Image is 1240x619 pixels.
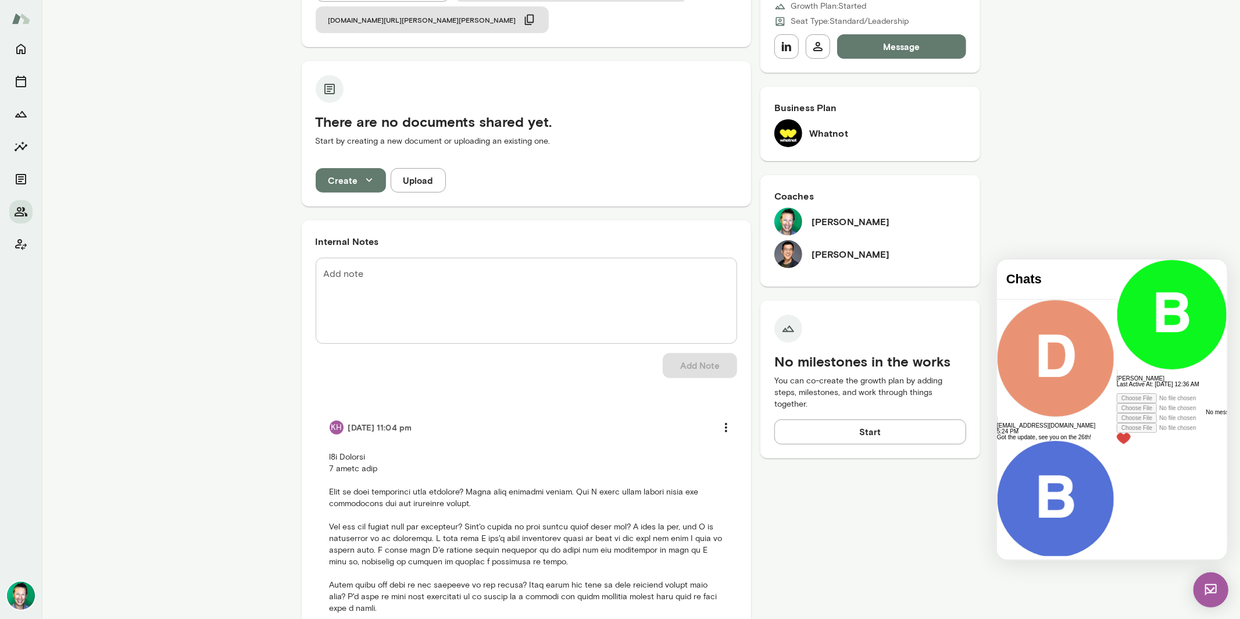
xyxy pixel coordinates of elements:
[812,215,890,229] h6: [PERSON_NAME]
[9,200,33,223] button: Members
[791,1,866,12] p: Growth Plan: Started
[328,15,516,24] span: [DOMAIN_NAME][URL][PERSON_NAME][PERSON_NAME]
[330,421,344,435] div: KH
[316,234,737,248] h6: Internal Notes
[120,144,230,154] div: Attach audio
[791,16,909,27] p: Seat Type: Standard/Leadership
[809,126,848,140] h6: Whatnot
[9,12,110,27] h4: Chats
[9,135,33,158] button: Insights
[9,233,33,256] button: Client app
[120,116,230,122] h6: [PERSON_NAME]
[120,134,230,144] div: Attach video
[9,168,33,191] button: Documents
[316,112,737,131] h5: There are no documents shared yet.
[9,70,33,93] button: Sessions
[9,102,33,126] button: Growth Plan
[774,419,967,444] button: Start
[774,240,802,268] img: Ryan Tang
[120,154,230,163] div: Attach image
[120,173,230,185] div: Live Reaction
[774,101,967,115] h6: Business Plan
[316,168,386,193] button: Create
[774,189,967,203] h6: Coaches
[714,415,738,440] button: more
[12,8,30,30] img: Mento
[120,173,134,185] img: heart
[316,136,737,147] p: Start by creating a new document or uploading an existing one.
[120,122,202,128] span: Last Active At: [DATE] 12:36 AM
[774,208,802,236] img: Brian Lawrence
[774,352,967,371] h5: No milestones in the works
[774,375,967,410] p: You can co-create the growth plan by adding steps, milestones, and work through things together.
[7,582,35,610] img: Brian Lawrence
[9,37,33,61] button: Home
[812,247,890,261] h6: [PERSON_NAME]
[120,163,230,173] div: Attach file
[316,6,549,33] button: [DOMAIN_NAME][URL][PERSON_NAME][PERSON_NAME]
[391,168,446,193] button: Upload
[348,422,412,433] h6: [DATE] 11:04 pm
[837,34,967,59] button: Message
